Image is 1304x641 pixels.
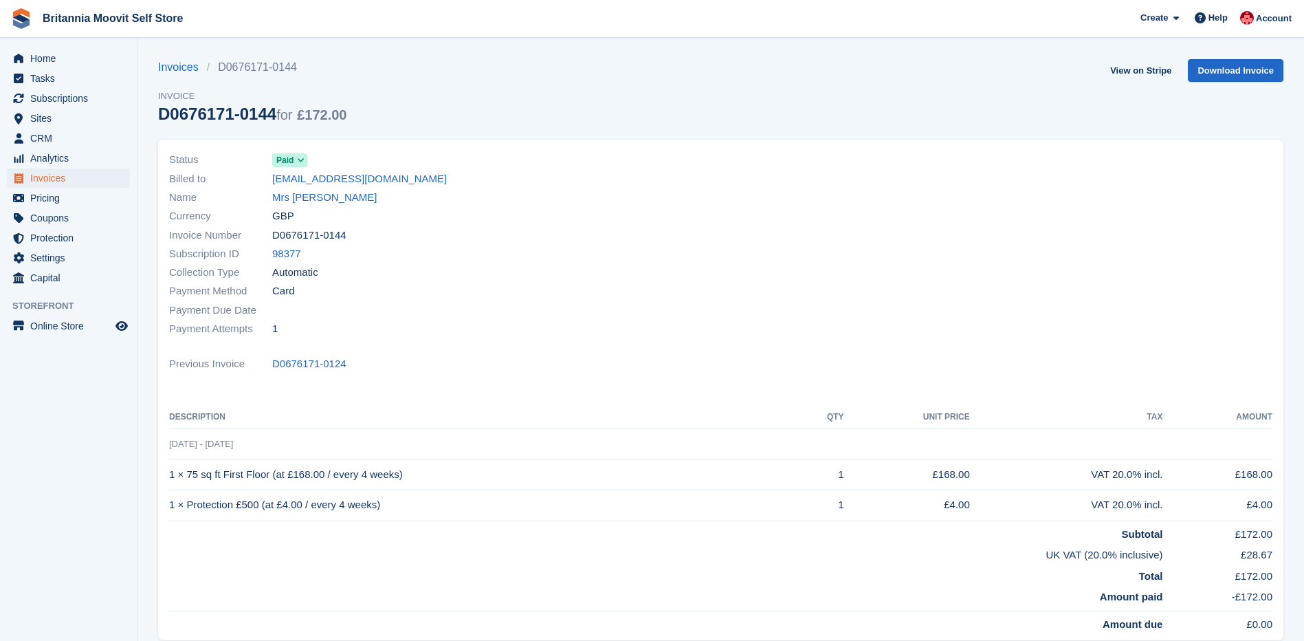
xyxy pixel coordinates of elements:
a: menu [7,149,130,168]
span: Status [169,152,272,168]
span: Currency [169,208,272,224]
nav: breadcrumbs [158,59,346,76]
span: Online Store [30,316,113,336]
span: Previous Invoice [169,356,272,372]
a: menu [7,188,130,208]
span: Invoice [158,89,346,103]
span: Automatic [272,265,318,281]
strong: Subtotal [1121,528,1162,540]
a: View on Stripe [1105,59,1177,82]
a: menu [7,69,130,88]
a: menu [7,129,130,148]
a: Invoices [158,59,207,76]
th: Amount [1162,406,1272,428]
span: Tasks [30,69,113,88]
span: Pricing [30,188,113,208]
img: stora-icon-8386f47178a22dfd0bd8f6a31ec36ba5ce8667c1dd55bd0f319d3a0aa187defe.svg [11,8,32,29]
span: Collection Type [169,265,272,281]
span: Create [1140,11,1168,25]
span: Protection [30,228,113,248]
div: VAT 20.0% incl. [970,467,1163,483]
a: D0676171-0124 [272,356,346,372]
span: Invoices [30,169,113,188]
a: menu [7,316,130,336]
td: 1 × 75 sq ft First Floor (at £168.00 / every 4 weeks) [169,459,798,490]
div: D0676171-0144 [158,105,346,123]
a: menu [7,169,130,188]
th: QTY [798,406,843,428]
span: Settings [30,248,113,268]
span: Account [1256,12,1292,25]
span: Billed to [169,171,272,187]
th: Unit Price [844,406,970,428]
td: £168.00 [844,459,970,490]
td: 1 [798,459,843,490]
span: [DATE] - [DATE] [169,439,233,449]
strong: Total [1139,570,1163,582]
a: 98377 [272,246,301,262]
span: Storefront [12,299,137,313]
td: £172.00 [1162,521,1272,542]
span: Subscription ID [169,246,272,262]
span: Sites [30,109,113,128]
a: menu [7,49,130,68]
span: for [276,107,292,122]
span: Payment Attempts [169,321,272,337]
a: Britannia Moovit Self Store [37,7,188,30]
span: Payment Method [169,283,272,299]
span: Payment Due Date [169,303,272,318]
div: VAT 20.0% incl. [970,497,1163,513]
span: Home [30,49,113,68]
span: Invoice Number [169,228,272,243]
a: [EMAIL_ADDRESS][DOMAIN_NAME] [272,171,447,187]
span: CRM [30,129,113,148]
td: £0.00 [1162,611,1272,632]
td: £4.00 [1162,490,1272,521]
img: Jo Jopson [1240,11,1254,25]
a: Paid [272,152,307,168]
td: £28.67 [1162,542,1272,563]
span: Subscriptions [30,89,113,108]
a: Download Invoice [1188,59,1283,82]
span: Capital [30,268,113,287]
th: Description [169,406,798,428]
strong: Amount due [1103,618,1163,630]
td: -£172.00 [1162,584,1272,611]
td: £172.00 [1162,563,1272,585]
a: menu [7,109,130,128]
span: Help [1208,11,1228,25]
td: £4.00 [844,490,970,521]
a: menu [7,208,130,228]
a: menu [7,248,130,268]
th: Tax [970,406,1163,428]
span: Card [272,283,295,299]
a: Preview store [113,318,130,334]
strong: Amount paid [1100,591,1163,602]
td: UK VAT (20.0% inclusive) [169,542,1162,563]
span: £172.00 [297,107,346,122]
span: Analytics [30,149,113,168]
span: GBP [272,208,294,224]
td: 1 [798,490,843,521]
span: D0676171-0144 [272,228,346,243]
span: 1 [272,321,278,337]
a: Mrs [PERSON_NAME] [272,190,377,206]
a: menu [7,228,130,248]
td: £168.00 [1162,459,1272,490]
a: menu [7,268,130,287]
span: Paid [276,154,294,166]
span: Coupons [30,208,113,228]
span: Name [169,190,272,206]
td: 1 × Protection £500 (at £4.00 / every 4 weeks) [169,490,798,521]
a: menu [7,89,130,108]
